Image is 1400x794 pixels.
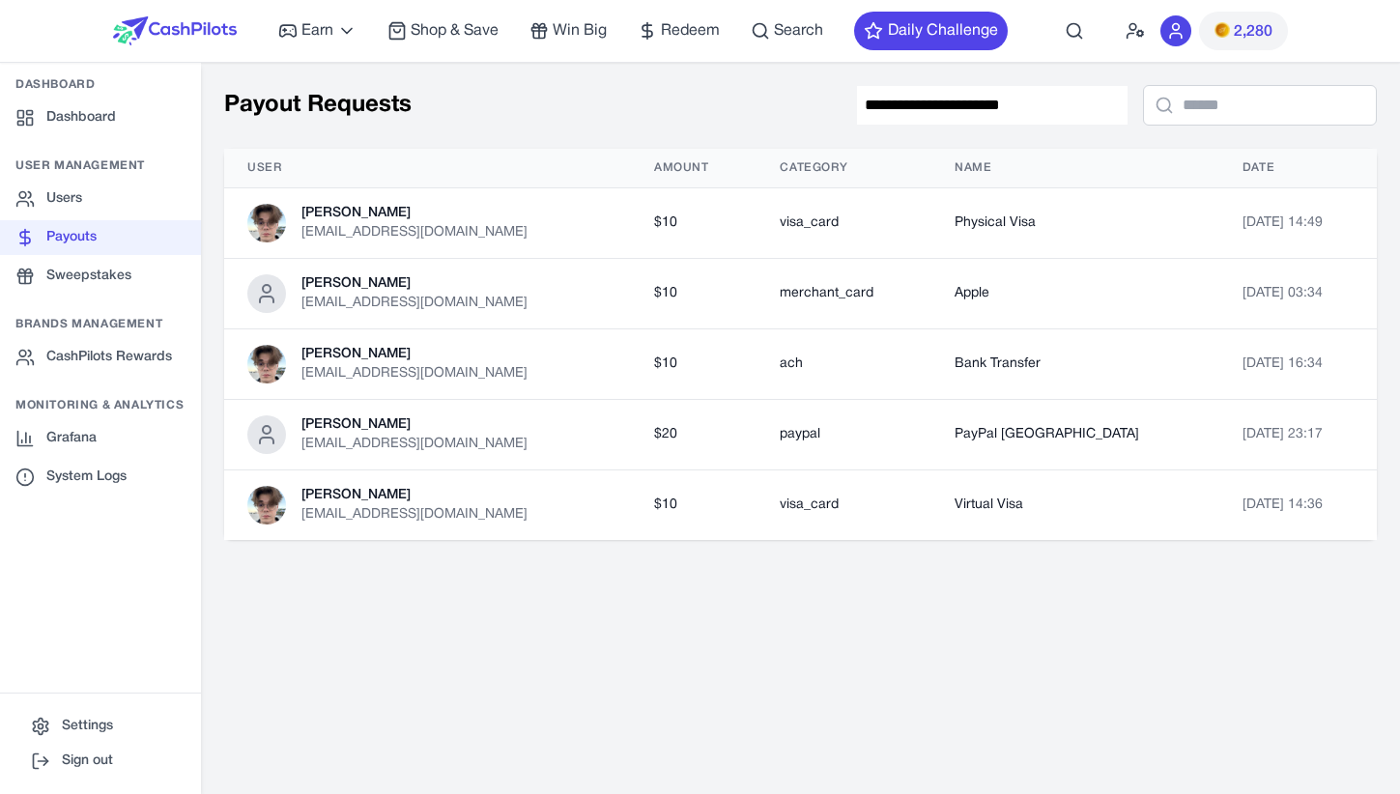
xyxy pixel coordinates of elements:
th: Name [931,149,1219,188]
div: ach [780,354,908,374]
div: [PERSON_NAME] [301,274,528,294]
a: Redeem [638,19,720,43]
span: Earn [301,19,333,43]
th: Amount [631,149,757,188]
div: [EMAIL_ADDRESS][DOMAIN_NAME] [301,505,528,525]
span: Redeem [661,19,720,43]
span: 2,280 [1234,20,1272,43]
div: $ 10 [654,213,733,233]
button: Sign out [15,744,186,779]
button: Daily Challenge [854,12,1008,50]
div: paypal [780,425,908,444]
div: $ 10 [654,354,733,374]
td: [DATE] 14:49 [1219,188,1377,259]
a: Earn [278,19,357,43]
div: visa_card [780,496,908,515]
th: Date [1219,149,1377,188]
div: PayPal [GEOGRAPHIC_DATA] [955,425,1196,444]
div: Bank Transfer [955,354,1196,374]
a: Search [751,19,823,43]
div: visa_card [780,213,908,233]
th: Category [757,149,931,188]
a: Win Big [529,19,607,43]
div: [PERSON_NAME] [301,486,528,505]
div: $ 20 [654,425,733,444]
div: [EMAIL_ADDRESS][DOMAIN_NAME] [301,223,528,242]
h1: Payout Requests [224,90,412,121]
td: [DATE] 03:34 [1219,259,1377,329]
div: [PERSON_NAME] [301,204,528,223]
button: PMs2,280 [1199,12,1288,50]
a: Settings [15,709,186,744]
td: [DATE] 23:17 [1219,400,1377,470]
div: $ 10 [654,496,733,515]
div: Apple [955,284,1196,303]
span: Search [774,19,823,43]
div: Physical Visa [955,213,1196,233]
img: PMs [1214,22,1230,38]
img: CashPilots Logo [113,16,237,45]
td: [DATE] 16:34 [1219,329,1377,400]
div: [PERSON_NAME] [301,345,528,364]
a: Shop & Save [387,19,499,43]
div: Virtual Visa [955,496,1196,515]
th: User [224,149,631,188]
div: [EMAIL_ADDRESS][DOMAIN_NAME] [301,294,528,313]
div: [EMAIL_ADDRESS][DOMAIN_NAME] [301,364,528,383]
td: [DATE] 14:36 [1219,470,1377,541]
span: Shop & Save [411,19,499,43]
div: $ 10 [654,284,733,303]
div: merchant_card [780,284,908,303]
span: Win Big [553,19,607,43]
div: [PERSON_NAME] [301,415,528,435]
div: [EMAIL_ADDRESS][DOMAIN_NAME] [301,435,528,454]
